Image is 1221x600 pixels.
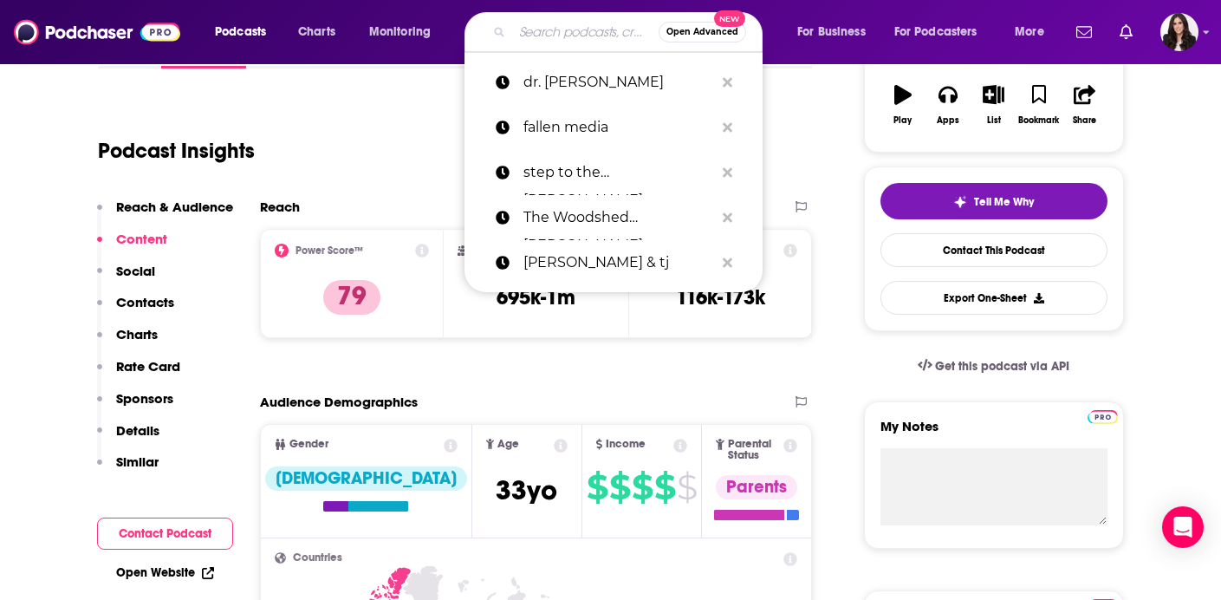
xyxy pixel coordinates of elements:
div: List [987,115,1001,126]
span: Parental Status [728,439,781,461]
button: tell me why sparkleTell Me Why [880,183,1107,219]
a: step to the [PERSON_NAME] [464,150,763,195]
button: Details [97,422,159,454]
button: Export One-Sheet [880,281,1107,315]
span: Open Advanced [666,28,738,36]
div: Parents [716,475,797,499]
button: Charts [97,326,158,358]
span: Gender [289,439,328,450]
img: User Profile [1160,13,1198,51]
a: Show notifications dropdown [1113,17,1140,47]
a: Open Website [116,565,214,580]
p: 79 [323,280,380,315]
div: [DEMOGRAPHIC_DATA] [265,466,467,491]
a: Get this podcast via API [904,345,1084,388]
span: New [714,10,745,27]
div: Search podcasts, credits, & more... [481,12,779,52]
span: For Business [797,20,866,44]
p: fallen media [523,105,714,150]
span: $ [609,473,630,501]
p: Reach & Audience [116,199,233,215]
button: Similar [97,453,159,486]
a: Charts [287,18,346,46]
button: Reach & Audience [97,199,233,231]
button: Open AdvancedNew [659,22,746,42]
div: Share [1073,115,1096,126]
img: Podchaser Pro [1088,410,1118,424]
p: Content [116,231,167,247]
span: Monitoring [369,20,431,44]
input: Search podcasts, credits, & more... [512,18,659,46]
a: [PERSON_NAME] & tj [464,240,763,285]
button: Show profile menu [1160,13,1198,51]
button: open menu [1003,18,1066,46]
p: Contacts [116,294,174,310]
span: $ [587,473,607,501]
button: Share [1062,74,1107,136]
a: Show notifications dropdown [1069,17,1099,47]
button: Contacts [97,294,174,326]
div: Apps [937,115,959,126]
div: Open Intercom Messenger [1162,506,1204,548]
img: Podchaser - Follow, Share and Rate Podcasts [14,16,180,49]
p: Rate Card [116,358,180,375]
p: Charts [116,326,158,342]
span: Logged in as RebeccaShapiro [1160,13,1198,51]
span: Charts [298,20,335,44]
a: The Woodshed [PERSON_NAME] [464,195,763,240]
p: The Woodshed Travis John [523,195,714,240]
img: tell me why sparkle [953,195,967,209]
span: $ [654,473,675,501]
span: Tell Me Why [974,195,1034,209]
button: Rate Card [97,358,180,390]
span: 33 yo [496,473,557,507]
button: open menu [203,18,289,46]
a: dr. [PERSON_NAME] [464,60,763,105]
button: open menu [357,18,453,46]
button: Play [880,74,925,136]
label: My Notes [880,418,1107,448]
span: More [1015,20,1044,44]
h2: Audience Demographics [260,394,418,410]
span: Get this podcast via API [935,359,1069,374]
p: dr. becky [523,60,714,105]
button: open menu [883,18,1003,46]
span: For Podcasters [894,20,977,44]
p: Details [116,422,159,439]
p: Similar [116,453,159,470]
div: Play [893,115,912,126]
button: List [971,74,1016,136]
button: Content [97,231,167,263]
p: step to the mike [523,150,714,195]
h1: Podcast Insights [98,138,255,164]
p: Sponsors [116,390,173,407]
button: Apps [925,74,971,136]
a: Pro website [1088,408,1118,424]
button: Bookmark [1016,74,1062,136]
button: Contact Podcast [97,518,233,550]
h2: Reach [260,199,300,215]
a: Contact This Podcast [880,233,1107,267]
span: Income [606,439,646,450]
span: $ [677,473,697,501]
button: Social [97,263,155,295]
span: Countries [293,552,342,564]
button: open menu [785,18,887,46]
span: Podcasts [215,20,266,44]
button: Sponsors [97,390,173,422]
p: Social [116,263,155,279]
p: amy & tj [523,240,714,285]
h2: Power Score™ [296,245,363,257]
span: $ [632,473,653,501]
a: fallen media [464,105,763,150]
div: Bookmark [1018,115,1059,126]
span: Age [497,439,519,450]
h3: 695k-1m [497,284,575,310]
h3: 116k-173k [676,284,765,310]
